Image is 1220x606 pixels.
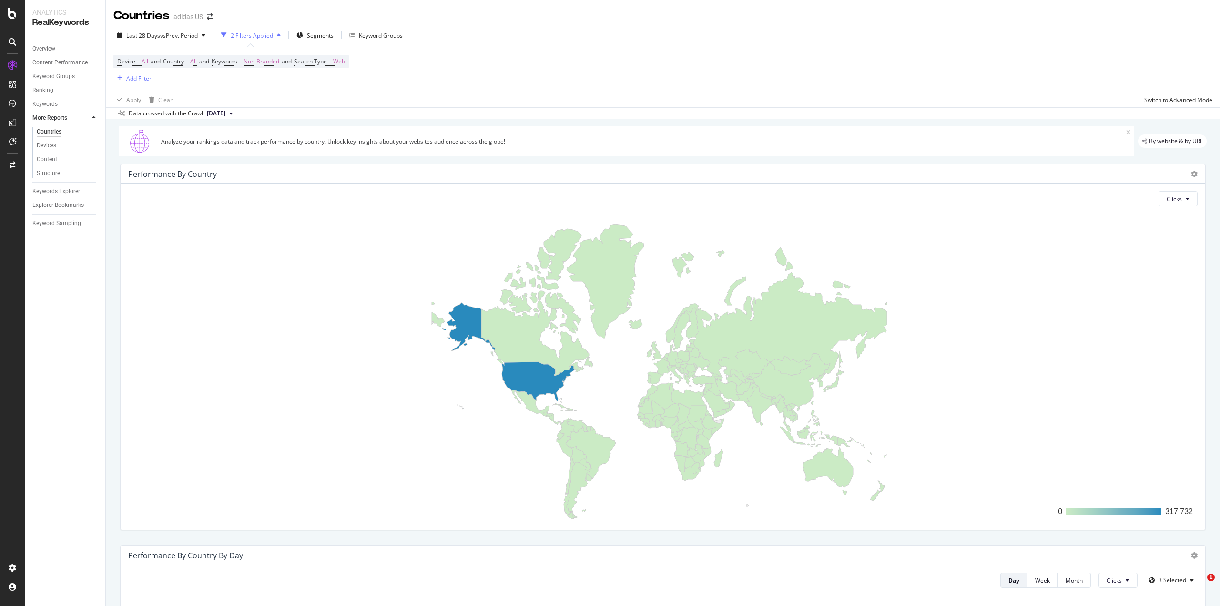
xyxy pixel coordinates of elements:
[1138,134,1207,148] div: legacy label
[37,154,99,164] a: Content
[117,57,135,65] span: Device
[32,44,99,54] a: Overview
[1140,92,1212,107] button: Switch to Advanced Mode
[123,130,157,153] img: 1GusSBFZZAnHA7zLEg47bDqG2kt9RcmYEu+aKkSRu3AaxSDZ9X71ELQjEAcnUZcSIrNMcgw9IrD2IJjLV5mxQSv0LGqQkmPZE...
[32,113,67,123] div: More Reports
[231,31,273,40] div: 2 Filters Applied
[32,44,55,54] div: Overview
[32,85,99,95] a: Ranking
[1188,574,1210,596] iframe: Intercom live chat
[37,127,61,137] div: Countries
[203,108,237,119] button: [DATE]
[1027,573,1058,588] button: Week
[161,137,1126,145] div: Analyze your rankings data and track performance by country. Unlock key insights about your websi...
[126,31,160,40] span: Last 28 Days
[1098,573,1138,588] button: Clicks
[32,99,58,109] div: Keywords
[32,72,75,82] div: Keyword Groups
[137,57,140,65] span: =
[282,57,292,65] span: and
[1066,576,1083,585] div: Month
[1058,506,1062,517] div: 0
[37,141,99,151] a: Devices
[32,8,98,17] div: Analytics
[37,154,57,164] div: Content
[294,57,327,65] span: Search Type
[32,85,53,95] div: Ranking
[359,31,403,40] div: Keyword Groups
[199,57,209,65] span: and
[32,99,99,109] a: Keywords
[212,57,237,65] span: Keywords
[346,28,407,43] button: Keyword Groups
[128,169,217,179] div: Performance by country
[129,109,203,118] div: Data crossed with the Crawl
[113,8,170,24] div: Countries
[1145,573,1198,588] button: 3 Selected
[32,72,99,82] a: Keyword Groups
[1008,576,1019,585] div: Day
[1159,576,1186,584] span: 3 Selected
[207,13,213,20] div: arrow-right-arrow-left
[1144,96,1212,104] div: Switch to Advanced Mode
[1000,573,1027,588] button: Day
[158,96,173,104] div: Clear
[1107,576,1122,585] span: Clicks
[32,17,98,28] div: RealKeywords
[163,57,184,65] span: Country
[128,551,243,560] div: Performance By Country By Day
[1167,195,1182,203] span: Clicks
[32,200,99,210] a: Explorer Bookmarks
[151,57,161,65] span: and
[113,92,141,107] button: Apply
[244,55,279,68] span: Non-Branded
[239,57,242,65] span: =
[37,168,60,178] div: Structure
[32,200,84,210] div: Explorer Bookmarks
[37,168,99,178] a: Structure
[185,57,189,65] span: =
[1159,191,1198,206] button: Clicks
[190,55,197,68] span: All
[32,113,89,123] a: More Reports
[1165,506,1193,517] div: 317,732
[126,74,152,82] div: Add Filter
[142,55,148,68] span: All
[207,109,225,118] span: 2025 Sep. 16th
[32,218,81,228] div: Keyword Sampling
[160,31,198,40] span: vs Prev. Period
[1149,138,1203,144] span: By website & by URL
[333,55,345,68] span: Web
[32,58,99,68] a: Content Performance
[32,186,80,196] div: Keywords Explorer
[113,72,152,84] button: Add Filter
[32,186,99,196] a: Keywords Explorer
[293,28,337,43] button: Segments
[126,96,141,104] div: Apply
[113,28,209,43] button: Last 28 DaysvsPrev. Period
[32,218,99,228] a: Keyword Sampling
[37,141,56,151] div: Devices
[173,12,203,21] div: adidas US
[32,58,88,68] div: Content Performance
[1035,576,1050,585] div: Week
[217,28,285,43] button: 2 Filters Applied
[37,127,99,137] a: Countries
[1058,573,1091,588] button: Month
[328,57,332,65] span: =
[145,92,173,107] button: Clear
[307,31,334,40] span: Segments
[1207,574,1215,581] span: 1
